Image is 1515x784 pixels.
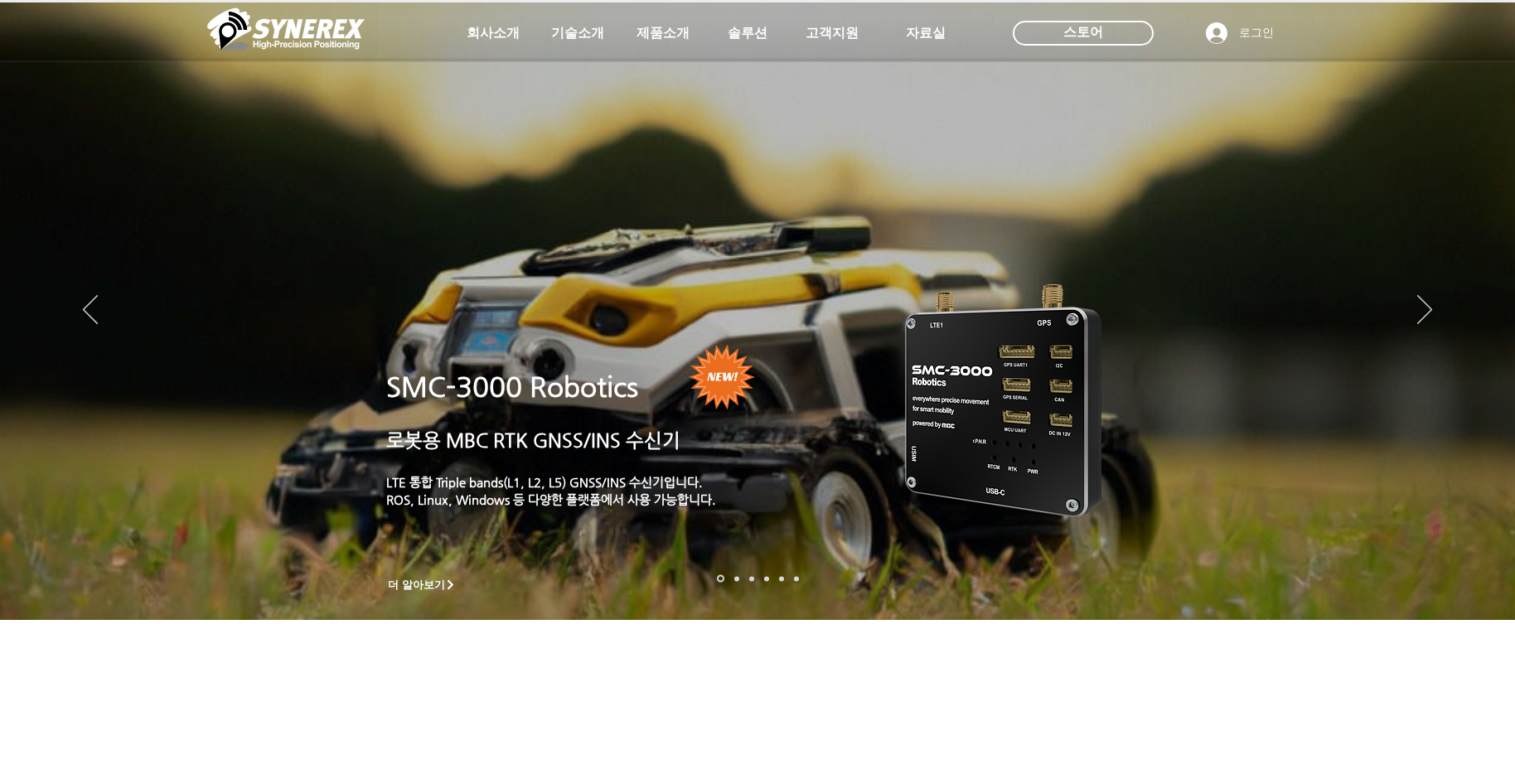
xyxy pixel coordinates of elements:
[386,429,680,451] a: 로봇용 MBC RTK GNSS/INS 수신기
[386,475,703,489] a: LTE 통합 Triple bands(L1, L2, L5) GNSS/INS 수신기입니다.
[380,574,463,595] a: 더 알아보기
[1417,295,1432,327] button: 다음
[452,17,535,50] a: 회사소개
[536,17,619,50] a: 기술소개
[1063,23,1103,41] span: 스토어
[1233,25,1280,41] span: 로그인
[791,17,874,50] a: 고객지원
[734,576,739,581] a: 드론 8 - SMC 2000
[764,576,769,581] a: 자율주행
[779,576,784,581] a: 로봇
[794,576,799,581] a: 정밀농업
[884,17,967,50] a: 자료실
[1013,21,1154,46] div: 스토어
[882,259,1126,537] img: KakaoTalk_20241224_155801212.png
[467,25,520,42] span: 회사소개
[388,578,445,593] span: 더 알아보기
[712,575,804,583] nav: 슬라이드
[386,492,716,506] a: ROS, Linux, Windows 등 다양한 플랫폼에서 사용 가능합니다.
[551,25,604,42] span: 기술소개
[636,25,690,42] span: 제품소개
[806,25,859,42] span: 고객지원
[386,371,638,403] a: SMC-3000 Robotics
[749,576,754,581] a: 측량 IoT
[1194,17,1285,49] button: 로그인
[706,17,789,50] a: 솔루션
[717,575,724,583] a: 로봇- SMC 2000
[728,25,767,42] span: 솔루션
[83,295,98,327] button: 이전
[906,25,946,42] span: 자료실
[622,17,704,50] a: 제품소개
[207,4,365,54] img: 씨너렉스_White_simbol_대지 1.png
